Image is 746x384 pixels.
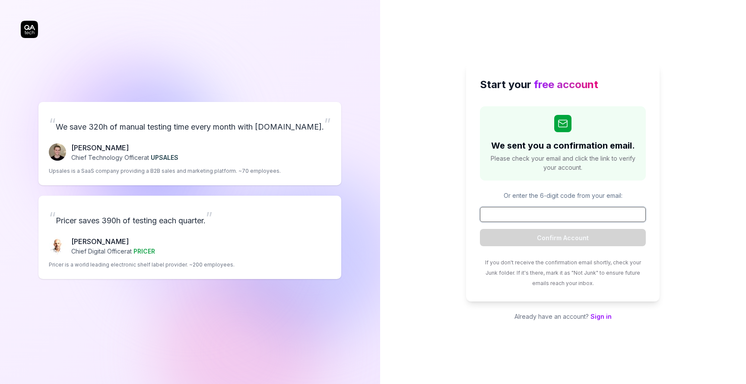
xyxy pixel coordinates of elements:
[49,112,331,136] p: We save 320h of manual testing time every month with [DOMAIN_NAME].
[49,208,56,227] span: “
[485,259,641,286] span: If you don't receive the confirmation email shortly, check your Junk folder. If it's there, mark ...
[133,248,155,255] span: PRICER
[324,114,331,133] span: ”
[49,167,281,175] p: Upsales is a SaaS company providing a B2B sales and marketing platform. ~70 employees.
[151,154,178,161] span: UPSALES
[71,143,178,153] p: [PERSON_NAME]
[206,208,213,227] span: ”
[466,312,660,321] p: Already have an account?
[489,154,637,172] span: Please check your email and click the link to verify your account.
[480,229,646,246] button: Confirm Account
[71,247,155,256] p: Chief Digital Officer at
[534,78,598,91] span: free account
[38,102,341,185] a: “We save 320h of manual testing time every month with [DOMAIN_NAME].”Fredrik Seidl[PERSON_NAME]Ch...
[49,114,56,133] span: “
[49,143,66,161] img: Fredrik Seidl
[49,237,66,254] img: Chris Chalkitis
[71,236,155,247] p: [PERSON_NAME]
[49,206,331,229] p: Pricer saves 390h of testing each quarter.
[590,313,612,320] a: Sign in
[71,153,178,162] p: Chief Technology Officer at
[491,139,635,152] h2: We sent you a confirmation email.
[480,191,646,200] p: Or enter the 6-digit code from your email:
[480,77,646,92] h2: Start your
[49,261,235,269] p: Pricer is a world leading electronic shelf label provider. ~200 employees.
[38,196,341,279] a: “Pricer saves 390h of testing each quarter.”Chris Chalkitis[PERSON_NAME]Chief Digital Officerat P...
